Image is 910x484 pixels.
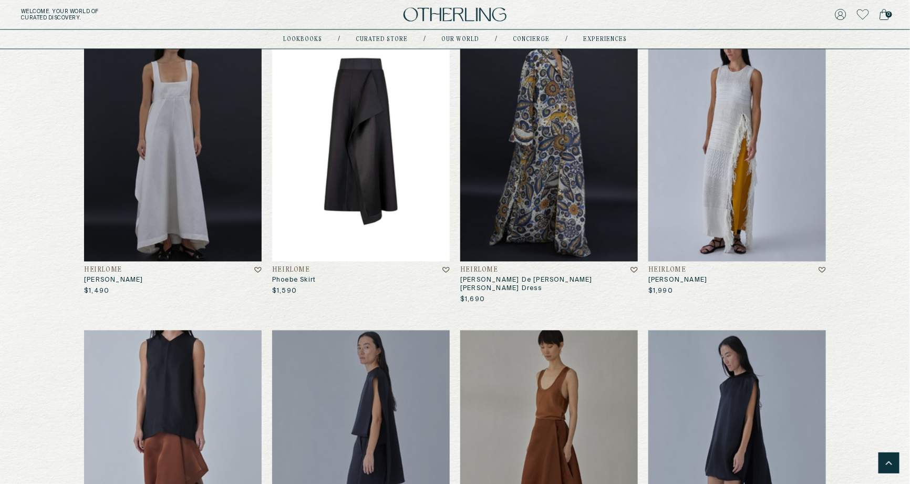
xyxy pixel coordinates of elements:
img: logo [404,8,506,22]
h5: Welcome . Your world of curated discovery. [21,8,282,21]
img: Selena Tunic [648,22,826,261]
h4: Heirlome [648,267,686,274]
p: $1,590 [272,287,297,296]
h4: Heirlome [84,267,122,274]
a: 0 [880,7,889,22]
h3: [PERSON_NAME] [84,276,262,285]
a: concierge [513,37,550,42]
img: Phoebe Skirt [272,22,450,261]
div: / [423,35,426,44]
h4: Heirlome [460,267,498,274]
div: / [495,35,497,44]
p: $1,490 [84,287,109,296]
a: Curated store [356,37,408,42]
img: Monica Dress [84,22,262,261]
a: José de Jesus Álvarez Nogal DressHeirlome[PERSON_NAME] De [PERSON_NAME] [PERSON_NAME] Dress$1,690 [460,22,638,304]
span: 0 [886,12,892,18]
h4: Heirlome [272,267,310,274]
p: $1,690 [460,296,485,304]
h3: Phoebe Skirt [272,276,450,285]
a: lookbooks [283,37,322,42]
div: / [338,35,340,44]
div: / [565,35,567,44]
a: Selena TunicHeirlome[PERSON_NAME]$1,990 [648,22,826,295]
p: $1,990 [648,287,673,296]
img: José de Jesus Álvarez Nogal Dress [460,22,638,261]
h3: [PERSON_NAME] [648,276,826,285]
a: Our world [441,37,479,42]
h3: [PERSON_NAME] De [PERSON_NAME] [PERSON_NAME] Dress [460,276,638,293]
a: Monica DressHeirlome[PERSON_NAME]$1,490 [84,22,262,295]
a: Phoebe SkirtHeirlomePhoebe Skirt$1,590 [272,22,450,295]
a: experiences [583,37,627,42]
